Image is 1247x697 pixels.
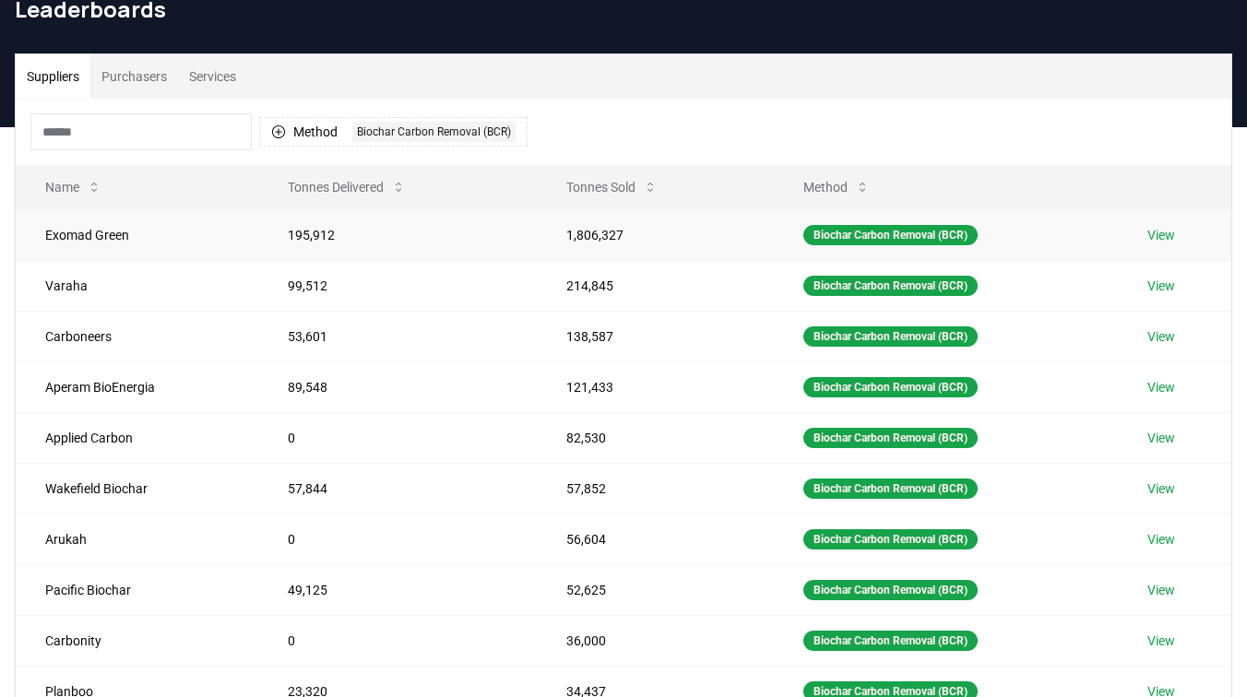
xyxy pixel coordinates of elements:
[537,463,774,514] td: 57,852
[803,225,978,245] div: Biochar Carbon Removal (BCR)
[258,615,537,666] td: 0
[352,122,516,142] div: Biochar Carbon Removal (BCR)
[803,580,978,600] div: Biochar Carbon Removal (BCR)
[273,169,421,206] button: Tonnes Delivered
[30,169,116,206] button: Name
[537,564,774,615] td: 52,625
[90,54,178,99] button: Purchasers
[16,260,258,311] td: Varaha
[16,514,258,564] td: Arukah
[16,361,258,412] td: Aperam BioEnergia
[552,169,672,206] button: Tonnes Sold
[16,311,258,361] td: Carboneers
[1147,581,1175,599] a: View
[789,169,885,206] button: Method
[258,412,537,463] td: 0
[803,377,978,397] div: Biochar Carbon Removal (BCR)
[537,260,774,311] td: 214,845
[803,428,978,448] div: Biochar Carbon Removal (BCR)
[803,326,978,347] div: Biochar Carbon Removal (BCR)
[803,529,978,549] div: Biochar Carbon Removal (BCR)
[537,311,774,361] td: 138,587
[16,463,258,514] td: Wakefield Biochar
[1147,277,1175,295] a: View
[258,463,537,514] td: 57,844
[803,478,978,499] div: Biochar Carbon Removal (BCR)
[1147,632,1175,650] a: View
[1147,226,1175,244] a: View
[537,615,774,666] td: 36,000
[803,631,978,651] div: Biochar Carbon Removal (BCR)
[178,54,247,99] button: Services
[16,209,258,260] td: Exomad Green
[258,564,537,615] td: 49,125
[258,209,537,260] td: 195,912
[16,54,90,99] button: Suppliers
[1147,530,1175,549] a: View
[16,615,258,666] td: Carbonity
[258,260,537,311] td: 99,512
[258,311,537,361] td: 53,601
[1147,378,1175,396] a: View
[1147,327,1175,346] a: View
[803,276,978,296] div: Biochar Carbon Removal (BCR)
[1147,479,1175,498] a: View
[16,564,258,615] td: Pacific Biochar
[259,117,528,147] button: MethodBiochar Carbon Removal (BCR)
[537,209,774,260] td: 1,806,327
[16,412,258,463] td: Applied Carbon
[537,514,774,564] td: 56,604
[537,361,774,412] td: 121,433
[258,361,537,412] td: 89,548
[258,514,537,564] td: 0
[1147,429,1175,447] a: View
[537,412,774,463] td: 82,530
